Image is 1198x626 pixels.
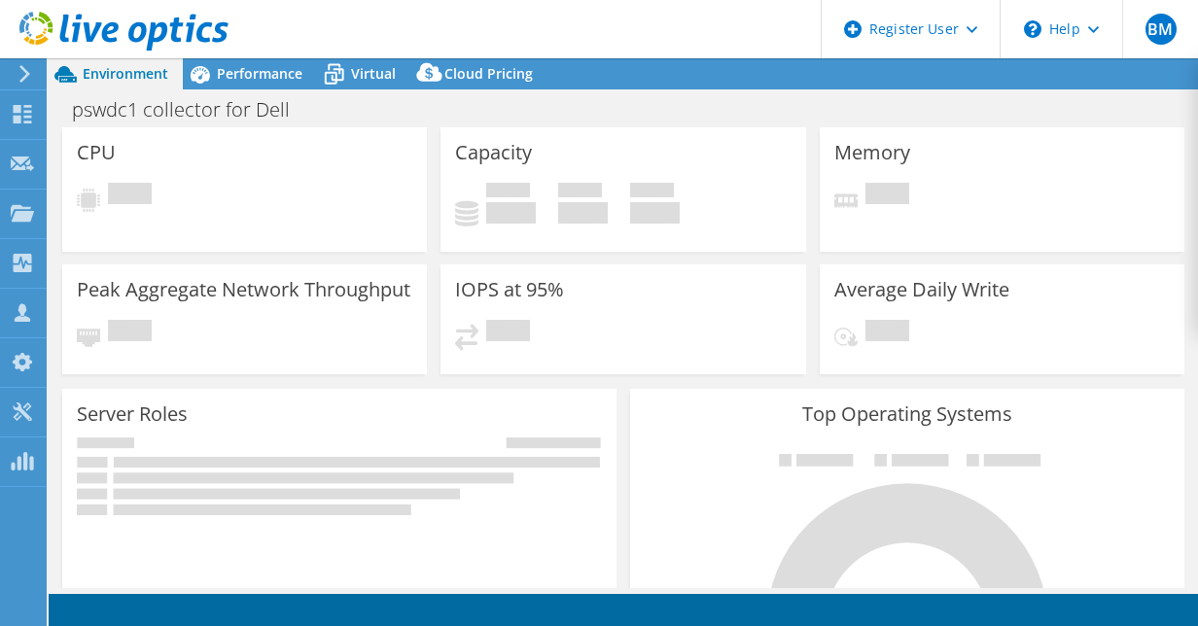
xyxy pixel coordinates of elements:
[486,202,536,224] h4: 0 GiB
[63,99,320,121] h1: pswdc1 collector for Dell
[558,183,602,202] span: Free
[486,183,530,202] span: Used
[217,64,302,83] span: Performance
[351,64,396,83] span: Virtual
[1145,14,1177,45] span: BM
[77,142,116,163] h3: CPU
[455,279,564,300] h3: IOPS at 95%
[865,183,909,209] span: Pending
[630,202,680,224] h4: 0 GiB
[865,320,909,346] span: Pending
[444,64,533,83] span: Cloud Pricing
[83,64,168,83] span: Environment
[645,403,1170,425] h3: Top Operating Systems
[834,142,910,163] h3: Memory
[834,279,1009,300] h3: Average Daily Write
[486,320,530,346] span: Pending
[455,142,532,163] h3: Capacity
[77,279,410,300] h3: Peak Aggregate Network Throughput
[108,320,152,346] span: Pending
[108,183,152,209] span: Pending
[558,202,608,224] h4: 0 GiB
[1024,20,1041,38] svg: \n
[77,403,188,425] h3: Server Roles
[630,183,674,202] span: Total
